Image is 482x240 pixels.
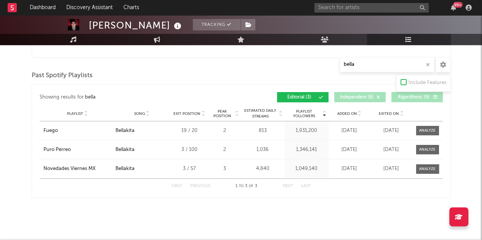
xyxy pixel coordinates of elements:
[43,127,112,135] a: Fuego
[339,95,374,100] span: Independent ( 6 )
[172,127,207,135] div: 19 / 20
[193,19,240,30] button: Tracking
[89,19,183,32] div: [PERSON_NAME]
[40,92,241,102] div: Showing results for
[451,5,456,11] button: 99+
[85,93,96,102] div: bella
[67,111,83,116] span: Playlist
[239,184,243,188] span: to
[282,95,317,100] span: Editorial ( 3 )
[314,3,429,13] input: Search for artists
[210,146,239,154] div: 2
[115,146,168,154] a: Bellakita
[32,71,93,80] span: Past Spotify Playlists
[330,165,368,173] div: [DATE]
[391,92,443,102] button: Algorithmic(9)
[171,184,183,188] button: First
[210,127,239,135] div: 2
[372,127,410,135] div: [DATE]
[287,146,327,154] div: 1,346,141
[243,165,283,173] div: 4,840
[330,127,368,135] div: [DATE]
[43,165,96,173] div: Novedades Viernes MX
[277,92,328,102] button: Editorial(3)
[134,111,145,116] span: Song
[243,108,278,119] span: Estimated Daily Streams
[339,57,435,72] input: Search Playlists/Charts
[287,127,327,135] div: 1,931,200
[249,184,253,188] span: of
[43,146,71,154] div: Puro Perreo
[287,109,322,118] span: Playlist Followers
[379,111,399,116] span: Exited On
[287,165,327,173] div: 1,049,140
[210,109,234,118] span: Peak Position
[243,146,283,154] div: 1,036
[115,127,168,135] a: Bellakita
[172,165,207,173] div: 3 / 57
[43,146,112,154] a: Puro Perreo
[173,111,200,116] span: Exit Position
[301,184,311,188] button: Last
[115,165,135,173] div: Bellakita
[372,146,410,154] div: [DATE]
[453,2,463,8] div: 99 +
[330,146,368,154] div: [DATE]
[334,92,386,102] button: Independent(6)
[115,146,135,154] div: Bellakita
[408,78,447,87] div: Include Features
[372,165,410,173] div: [DATE]
[115,165,168,173] a: Bellakita
[190,184,210,188] button: Previous
[210,165,239,173] div: 3
[337,111,357,116] span: Added On
[283,184,293,188] button: Next
[243,127,283,135] div: 813
[396,95,431,100] span: Algorithmic ( 9 )
[115,127,135,135] div: Bellakita
[226,182,267,191] div: 1 3 3
[172,146,207,154] div: 3 / 100
[43,127,58,135] div: Fuego
[43,165,112,173] a: Novedades Viernes MX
